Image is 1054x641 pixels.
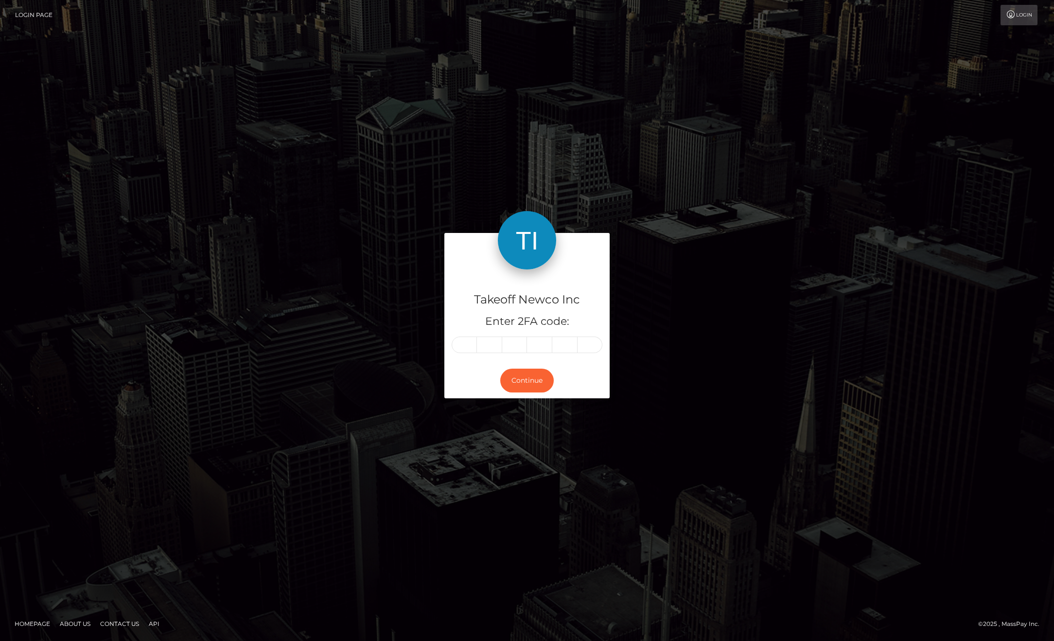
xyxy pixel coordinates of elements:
[145,616,163,631] a: API
[56,616,94,631] a: About Us
[498,211,556,269] img: Takeoff Newco Inc
[96,616,143,631] a: Contact Us
[500,369,554,392] button: Continue
[452,291,602,308] h4: Takeoff Newco Inc
[978,619,1047,629] div: © 2025 , MassPay Inc.
[1001,5,1037,25] a: Login
[11,616,54,631] a: Homepage
[452,314,602,329] h5: Enter 2FA code:
[15,5,53,25] a: Login Page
